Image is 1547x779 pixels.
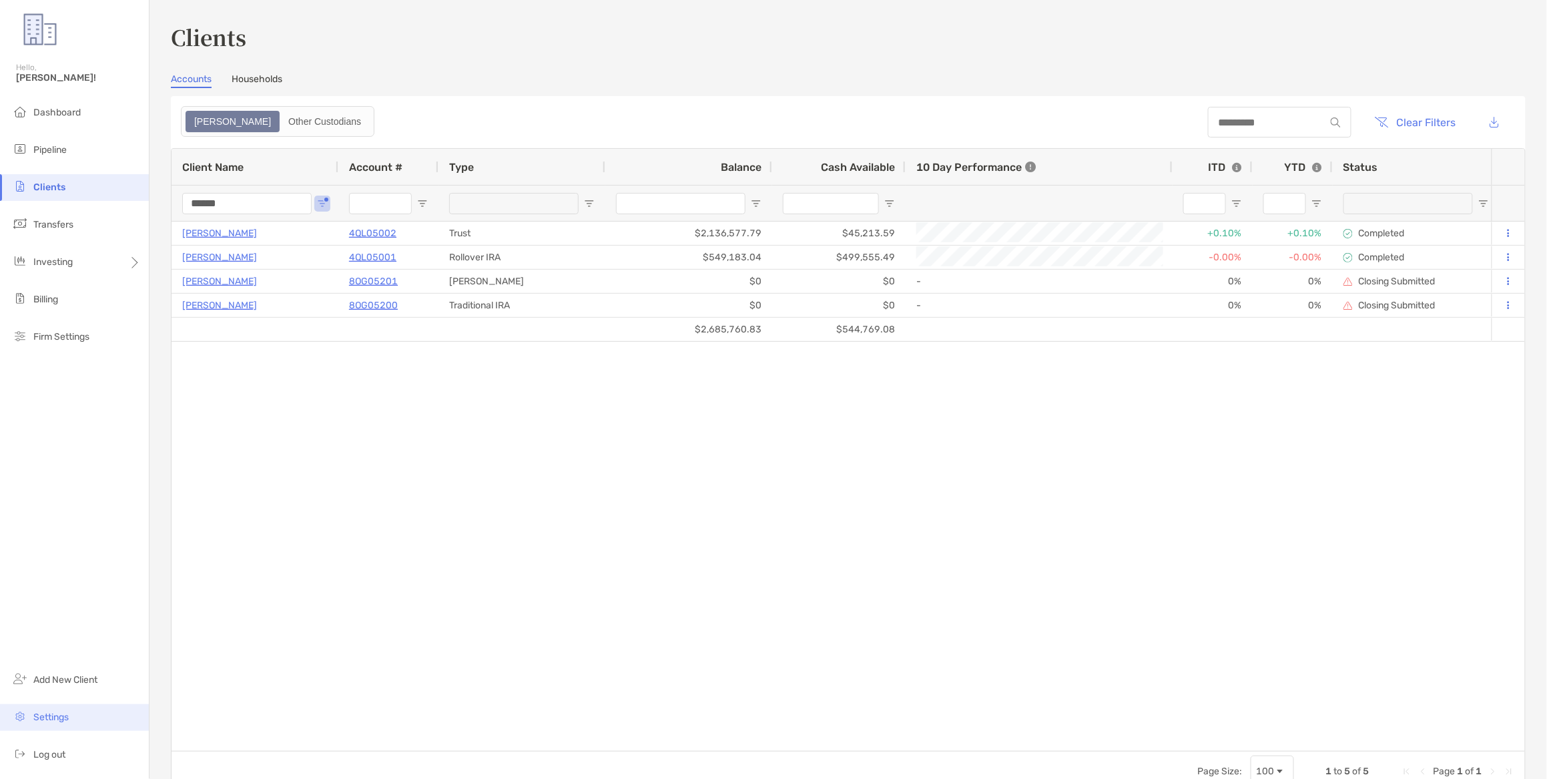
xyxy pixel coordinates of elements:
img: complete icon [1343,253,1353,262]
img: transfers icon [12,216,28,232]
span: Account # [349,161,402,174]
div: [PERSON_NAME] [438,270,605,293]
button: Open Filter Menu [1478,198,1489,209]
div: -0.00% [1173,246,1253,269]
img: clients icon [12,178,28,194]
span: of [1466,766,1474,777]
button: Open Filter Menu [751,198,761,209]
img: pipeline icon [12,141,28,157]
div: $2,136,577.79 [605,222,772,245]
button: Clear Filters [1365,107,1466,137]
span: 1 [1458,766,1464,777]
img: add_new_client icon [12,671,28,687]
img: logout icon [12,746,28,762]
span: Add New Client [33,674,97,686]
button: Open Filter Menu [417,198,428,209]
div: $2,685,760.83 [605,318,772,341]
button: Open Filter Menu [584,198,595,209]
div: $499,555.49 [772,246,906,269]
p: Closing Submitted [1359,276,1436,287]
div: $0 [605,270,772,293]
div: +0.10% [1253,222,1333,245]
div: $45,213.59 [772,222,906,245]
img: closing submitted icon [1343,277,1353,286]
div: 0% [1253,270,1333,293]
div: Rollover IRA [438,246,605,269]
div: 10 Day Performance [916,149,1036,185]
button: Open Filter Menu [317,198,328,209]
span: Pipeline [33,144,67,156]
div: First Page [1402,766,1412,777]
img: billing icon [12,290,28,306]
h3: Clients [171,21,1526,52]
p: 4QL05002 [349,225,396,242]
div: - [916,270,1162,292]
img: investing icon [12,253,28,269]
div: YTD [1285,161,1322,174]
div: $544,769.08 [772,318,906,341]
span: Investing [33,256,73,268]
a: [PERSON_NAME] [182,297,257,314]
span: of [1353,766,1361,777]
button: Open Filter Menu [1311,198,1322,209]
div: Page Size: [1198,766,1243,777]
span: Cash Available [821,161,895,174]
input: YTD Filter Input [1263,193,1306,214]
div: $549,183.04 [605,246,772,269]
a: [PERSON_NAME] [182,273,257,290]
div: $0 [772,294,906,317]
span: 1 [1476,766,1482,777]
div: Previous Page [1418,766,1428,777]
a: [PERSON_NAME] [182,249,257,266]
p: Completed [1359,252,1405,263]
a: 8OG05201 [349,273,398,290]
img: closing submitted icon [1343,301,1353,310]
span: Type [449,161,474,174]
button: Open Filter Menu [1231,198,1242,209]
div: +0.10% [1173,222,1253,245]
a: [PERSON_NAME] [182,225,257,242]
a: 4QL05001 [349,249,396,266]
div: $0 [772,270,906,293]
input: Client Name Filter Input [182,193,312,214]
div: -0.00% [1253,246,1333,269]
a: Households [232,73,282,88]
div: 0% [1173,294,1253,317]
input: ITD Filter Input [1183,193,1226,214]
a: Accounts [171,73,212,88]
p: Closing Submitted [1359,300,1436,311]
div: segmented control [181,106,374,137]
span: to [1334,766,1343,777]
a: 8OG05200 [349,297,398,314]
div: Next Page [1488,766,1498,777]
span: 5 [1363,766,1369,777]
p: Completed [1359,228,1405,239]
span: Transfers [33,219,73,230]
span: [PERSON_NAME]! [16,72,141,83]
div: 0% [1253,294,1333,317]
span: Settings [33,712,69,723]
input: Balance Filter Input [616,193,745,214]
img: complete icon [1343,229,1353,238]
span: 1 [1326,766,1332,777]
span: Billing [33,294,58,305]
span: Page [1434,766,1456,777]
div: Traditional IRA [438,294,605,317]
div: - [916,294,1162,316]
span: Firm Settings [33,331,89,342]
img: input icon [1331,117,1341,127]
div: Zoe [187,112,278,131]
button: Open Filter Menu [884,198,895,209]
span: Balance [721,161,761,174]
div: Other Custodians [281,112,368,131]
input: Account # Filter Input [349,193,412,214]
div: 0% [1173,270,1253,293]
span: Dashboard [33,107,81,118]
img: settings icon [12,708,28,724]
